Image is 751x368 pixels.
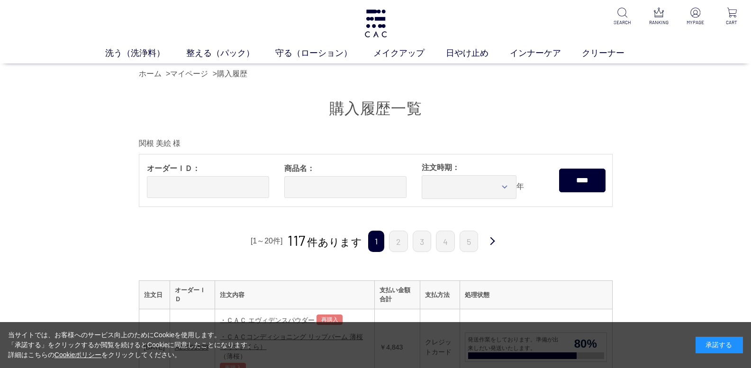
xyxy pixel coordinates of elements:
[422,162,544,173] span: 注文時期：
[368,231,384,252] span: 1
[720,8,743,26] a: CART
[611,19,634,26] p: SEARCH
[139,138,613,149] div: 関根 美絵 様
[483,231,502,253] a: 次
[582,47,646,60] a: クリーナー
[54,351,102,359] a: Cookieポリシー
[275,47,373,60] a: 守る（ローション）
[647,19,670,26] p: RANKING
[413,231,431,252] a: 3
[215,280,375,309] th: 注文内容
[436,231,455,252] a: 4
[139,99,613,119] h1: 購入履歴一覧
[363,9,388,37] img: logo
[696,337,743,353] div: 承諾する
[389,231,408,252] a: 2
[8,330,254,360] div: 当サイトでは、お客様へのサービス向上のためにCookieを使用します。 「承諾する」をクリックするか閲覧を続けるとCookieに同意したことになります。 詳細はこちらの をクリックしてください。
[105,47,186,60] a: 洗う（洗浄料）
[284,163,407,174] span: 商品名：
[139,280,170,309] th: 注文日
[170,70,208,78] a: マイページ
[460,231,478,252] a: 5
[375,280,420,309] th: 支払い金額合計
[373,47,446,60] a: メイクアップ
[414,154,552,206] div: 年
[611,8,634,26] a: SEARCH
[647,8,670,26] a: RANKING
[170,280,215,309] th: オーダーＩＤ
[460,280,612,309] th: 処理状態
[446,47,510,60] a: 日やけ止め
[510,47,582,60] a: インナーケア
[249,234,284,248] div: [1～20件]
[166,68,210,80] li: >
[147,163,269,174] span: オーダーＩＤ：
[288,236,362,248] span: 件あります
[684,19,707,26] p: MYPAGE
[217,70,247,78] a: 購入履歴
[139,70,162,78] a: ホーム
[317,314,343,325] a: 再購入
[186,47,276,60] a: 整える（パック）
[420,280,460,309] th: 支払方法
[288,232,305,249] span: 117
[213,68,250,80] li: >
[220,316,315,323] a: ・ＣＡＣ エヴィデンスパウダー
[720,19,743,26] p: CART
[684,8,707,26] a: MYPAGE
